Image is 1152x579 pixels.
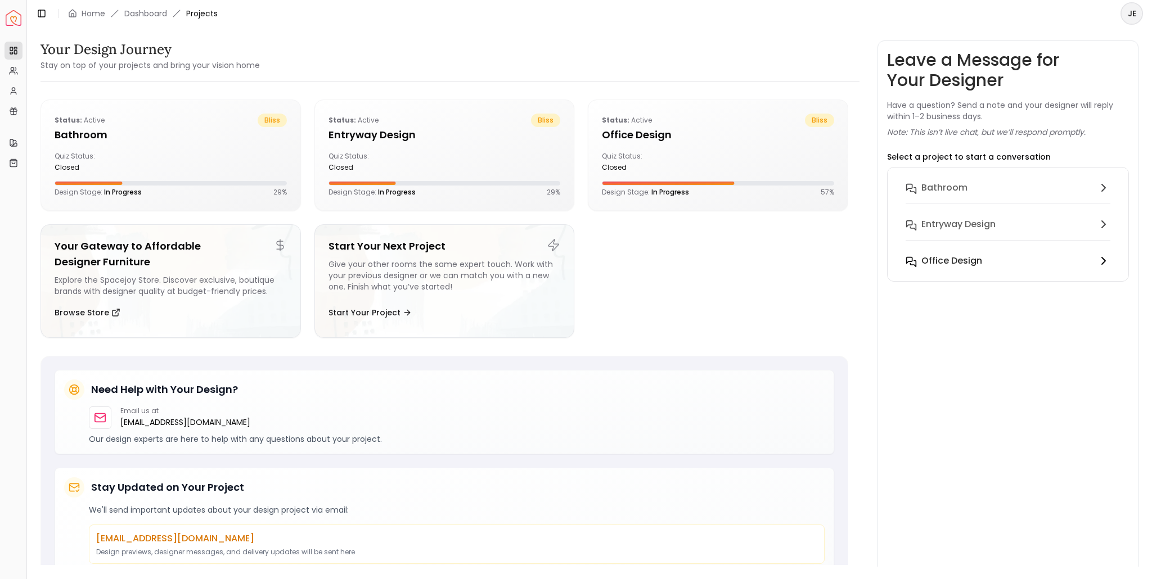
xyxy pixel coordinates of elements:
a: [EMAIL_ADDRESS][DOMAIN_NAME] [120,415,250,429]
p: Email us at [120,406,250,415]
p: [EMAIL_ADDRESS][DOMAIN_NAME] [96,532,817,545]
span: In Progress [378,187,416,197]
div: Explore the Spacejoy Store. Discover exclusive, boutique brands with designer quality at budget-f... [55,274,287,297]
h3: Leave a Message for Your Designer [887,50,1129,91]
p: 29 % [273,188,287,197]
a: Home [82,8,105,19]
span: JE [1122,3,1142,24]
p: Select a project to start a conversation [887,151,1051,162]
h5: Bathroom [55,127,287,143]
button: Office design [897,250,1119,272]
h5: Your Gateway to Affordable Designer Furniture [55,238,287,270]
h5: entryway design [328,127,561,143]
nav: breadcrumb [68,8,218,19]
b: Status: [328,115,356,125]
span: bliss [805,114,834,127]
a: Dashboard [124,8,167,19]
p: active [602,114,652,127]
p: 29 % [547,188,560,197]
p: active [55,114,105,127]
p: Design Stage: [55,188,142,197]
h5: Stay Updated on Your Project [91,480,244,495]
button: entryway design [897,213,1119,250]
div: closed [328,163,440,172]
a: Start Your Next ProjectGive your other rooms the same expert touch. Work with your previous desig... [314,224,575,338]
div: Quiz Status: [328,152,440,172]
h6: entryway design [921,218,996,231]
span: In Progress [104,187,142,197]
p: Design Stage: [328,188,416,197]
p: Have a question? Send a note and your designer will reply within 1–2 business days. [887,99,1129,122]
h5: Need Help with Your Design? [91,382,238,397]
a: Spacejoy [6,10,21,26]
button: Bathroom [897,177,1119,213]
p: Note: This isn’t live chat, but we’ll respond promptly. [887,126,1086,138]
b: Status: [55,115,82,125]
h3: Your Design Journey [40,40,260,58]
h6: Bathroom [921,181,967,194]
div: Quiz Status: [55,152,166,172]
p: 57 % [821,188,834,197]
div: closed [602,163,713,172]
p: Design Stage: [602,188,689,197]
p: Our design experts are here to help with any questions about your project. [89,433,825,445]
span: bliss [531,114,560,127]
p: active [328,114,379,127]
h5: Start Your Next Project [328,238,561,254]
div: Give your other rooms the same expert touch. Work with your previous designer or we can match you... [328,259,561,297]
p: Design previews, designer messages, and delivery updates will be sent here [96,548,817,557]
img: Spacejoy Logo [6,10,21,26]
div: closed [55,163,166,172]
p: We'll send important updates about your design project via email: [89,504,825,515]
button: JE [1120,2,1143,25]
button: Browse Store [55,301,120,324]
span: bliss [258,114,287,127]
span: In Progress [651,187,689,197]
div: Quiz Status: [602,152,713,172]
span: Projects [186,8,218,19]
h5: Office design [602,127,834,143]
b: Status: [602,115,629,125]
button: Start Your Project [328,301,412,324]
small: Stay on top of your projects and bring your vision home [40,60,260,71]
h6: Office design [921,254,982,268]
a: Your Gateway to Affordable Designer FurnitureExplore the Spacejoy Store. Discover exclusive, bout... [40,224,301,338]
